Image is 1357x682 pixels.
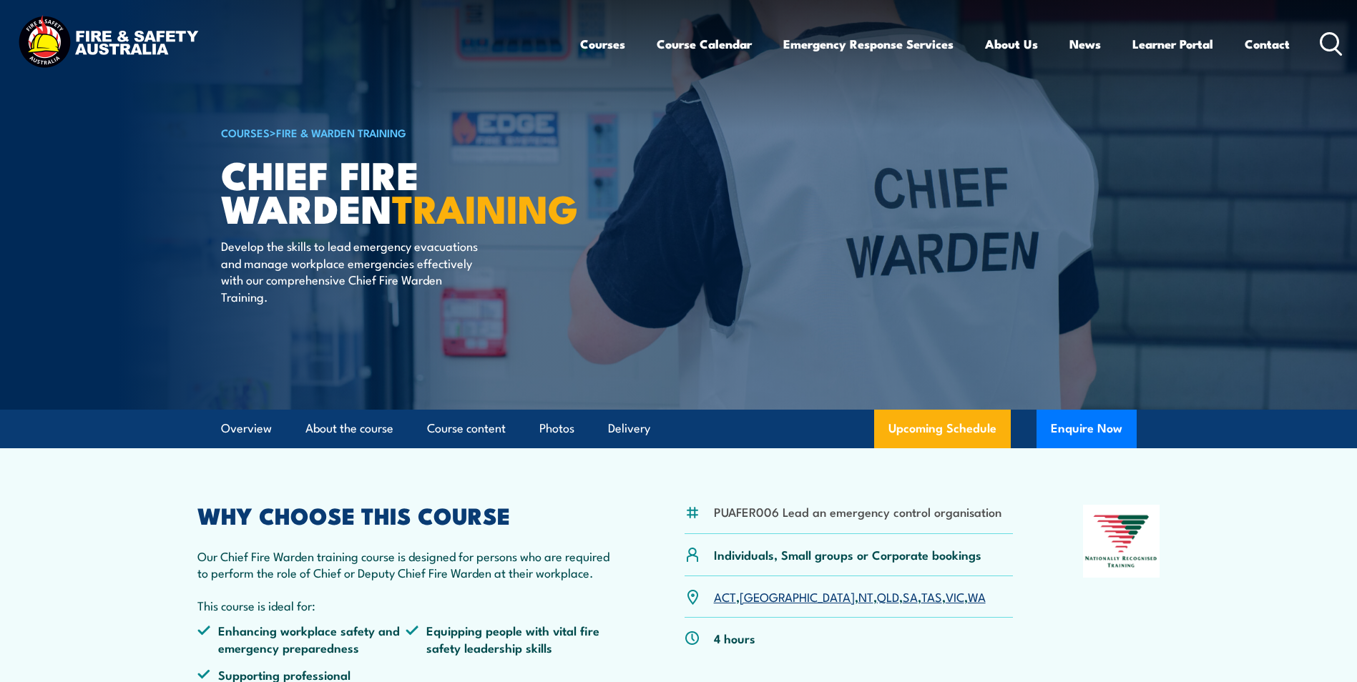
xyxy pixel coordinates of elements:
[197,597,615,613] p: This course is ideal for:
[221,157,574,224] h1: Chief Fire Warden
[221,124,574,141] h6: >
[197,622,406,656] li: Enhancing workplace safety and emergency preparedness
[392,177,578,237] strong: TRAINING
[221,237,482,305] p: Develop the skills to lead emergency evacuations and manage workplace emergencies effectively wit...
[714,630,755,646] p: 4 hours
[714,503,1001,520] li: PUAFER006 Lead an emergency control organisation
[968,588,986,605] a: WA
[783,25,954,63] a: Emergency Response Services
[221,124,270,140] a: COURSES
[1245,25,1290,63] a: Contact
[921,588,942,605] a: TAS
[1083,505,1160,578] img: Nationally Recognised Training logo.
[1037,410,1137,448] button: Enquire Now
[305,410,393,448] a: About the course
[714,546,981,563] p: Individuals, Small groups or Corporate bookings
[1069,25,1101,63] a: News
[221,410,272,448] a: Overview
[946,588,964,605] a: VIC
[427,410,506,448] a: Course content
[877,588,899,605] a: QLD
[580,25,625,63] a: Courses
[197,548,615,581] p: Our Chief Fire Warden training course is designed for persons who are required to perform the rol...
[858,588,873,605] a: NT
[985,25,1038,63] a: About Us
[714,588,736,605] a: ACT
[657,25,752,63] a: Course Calendar
[714,588,986,605] p: , , , , , , ,
[740,588,855,605] a: [GEOGRAPHIC_DATA]
[903,588,918,605] a: SA
[874,410,1011,448] a: Upcoming Schedule
[276,124,406,140] a: Fire & Warden Training
[1132,25,1213,63] a: Learner Portal
[197,505,615,525] h2: WHY CHOOSE THIS COURSE
[406,622,614,656] li: Equipping people with vital fire safety leadership skills
[539,410,574,448] a: Photos
[608,410,650,448] a: Delivery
